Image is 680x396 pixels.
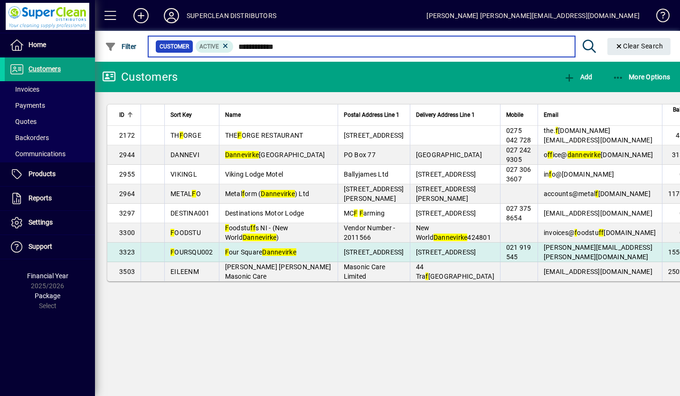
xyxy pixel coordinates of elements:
em: f [242,190,245,198]
span: Ballyjames Ltd [344,170,389,178]
span: Backorders [9,134,49,141]
span: Products [28,170,56,178]
span: Financial Year [27,272,68,280]
a: Products [5,162,95,186]
span: Customers [28,65,61,73]
span: Active [199,43,219,50]
span: ID [119,110,124,120]
span: 3297 [119,209,135,217]
span: MC arming [344,209,385,217]
button: Profile [156,7,187,24]
div: Email [544,110,656,120]
a: Invoices [5,81,95,97]
em: Dannevirke [243,234,277,241]
em: f [549,170,551,178]
span: OURSQU002 [170,248,213,256]
button: Add [561,68,595,85]
span: [STREET_ADDRESS] [344,248,404,256]
span: Invoices [9,85,39,93]
a: Knowledge Base [649,2,668,33]
span: accounts@metal [DOMAIN_NAME] [544,190,651,198]
span: Viking Lodge Motel [225,170,283,178]
em: f [548,151,550,159]
em: f [599,229,601,236]
span: Email [544,110,558,120]
em: f [556,127,558,134]
span: 027 306 3607 [506,166,531,183]
em: Dannevirke [434,234,468,241]
span: 027 242 9305 [506,146,531,163]
span: DANNEVI [170,151,199,159]
button: Clear [607,38,671,55]
span: 2944 [119,151,135,159]
span: Delivery Address Line 1 [416,110,475,120]
span: TH ORGE [170,132,201,139]
span: THE ORGE RESTAURANT [225,132,303,139]
span: [STREET_ADDRESS][PERSON_NAME] [344,185,404,202]
span: 2964 [119,190,135,198]
span: [PERSON_NAME][EMAIL_ADDRESS][PERSON_NAME][DOMAIN_NAME] [544,244,652,261]
span: Masonic Care Limited [344,263,386,280]
span: Sort Key [170,110,192,120]
span: [STREET_ADDRESS][PERSON_NAME] [416,185,476,202]
span: More Options [613,73,671,81]
span: 3300 [119,229,135,236]
a: Quotes [5,113,95,130]
span: DESTINA001 [170,209,210,217]
span: Settings [28,218,53,226]
a: Reports [5,187,95,210]
em: F [170,229,174,236]
em: f [601,229,604,236]
span: o ice@ [DOMAIN_NAME] [544,151,653,159]
em: f [550,151,552,159]
span: [EMAIL_ADDRESS][DOMAIN_NAME] [544,268,652,275]
span: 027 375 8654 [506,205,531,222]
span: 2955 [119,170,135,178]
em: F [354,209,358,217]
div: Customers [102,69,178,85]
span: Support [28,243,52,250]
a: Home [5,33,95,57]
button: More Options [610,68,673,85]
span: PO Box 77 [344,151,376,159]
em: f [575,229,577,236]
em: f [595,190,598,198]
em: F [179,132,183,139]
span: Vendor Number - 2011566 [344,224,396,241]
em: f [253,224,255,232]
span: Communications [9,150,66,158]
span: METAL O [170,190,201,198]
span: Reports [28,194,52,202]
span: OODSTU [170,229,201,236]
span: Mobile [506,110,523,120]
span: 021 919 545 [506,244,531,261]
em: F [359,209,363,217]
span: Home [28,41,46,48]
em: F [237,132,241,139]
span: invoices@ oodstu [DOMAIN_NAME] [544,229,656,236]
em: F [170,248,174,256]
span: Name [225,110,241,120]
div: SUPERCLEAN DISTRIBUTORS [187,8,276,23]
span: [EMAIL_ADDRESS][DOMAIN_NAME] [544,209,652,217]
span: Package [35,292,60,300]
span: [STREET_ADDRESS] [416,248,476,256]
span: oodstu s NI - (New World ) [225,224,289,241]
a: Support [5,235,95,259]
span: Postal Address Line 1 [344,110,399,120]
em: Dannevirke [262,248,296,256]
div: Mobile [506,110,532,120]
em: Dannevirke [225,151,259,159]
a: Backorders [5,130,95,146]
em: f [425,273,428,280]
span: Metal orm ( ) Ltd [225,190,310,198]
span: EILEENM [170,268,199,275]
a: Payments [5,97,95,113]
mat-chip: Activation Status: Active [196,40,234,53]
div: [PERSON_NAME] [PERSON_NAME][EMAIL_ADDRESS][DOMAIN_NAME] [426,8,640,23]
em: F [192,190,196,198]
span: the. [DOMAIN_NAME][EMAIL_ADDRESS][DOMAIN_NAME] [544,127,652,144]
span: [GEOGRAPHIC_DATA] [225,151,325,159]
span: New World 424801 [416,224,491,241]
span: Customer [160,42,189,51]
